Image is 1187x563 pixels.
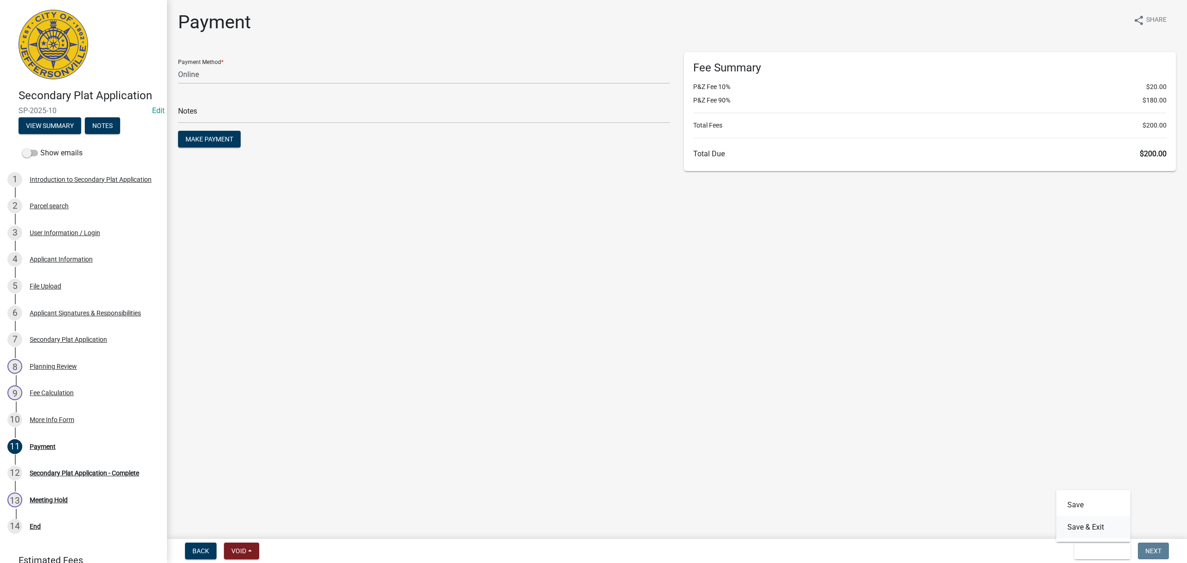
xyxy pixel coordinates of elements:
div: Fee Calculation [30,390,74,396]
div: 7 [7,332,22,347]
button: Notes [85,117,120,134]
div: Parcel search [30,203,69,209]
li: Total Fees [693,121,1167,130]
div: 8 [7,359,22,374]
div: 2 [7,198,22,213]
span: $180.00 [1142,96,1167,105]
wm-modal-confirm: Summary [19,122,81,130]
div: Applicant Information [30,256,93,262]
span: $20.00 [1146,82,1167,92]
div: 5 [7,279,22,294]
h6: Fee Summary [693,61,1167,75]
wm-modal-confirm: Notes [85,122,120,130]
button: Make Payment [178,131,241,147]
div: Introduction to Secondary Plat Application [30,176,152,183]
div: Planning Review [30,363,77,370]
button: Save & Exit [1056,516,1130,538]
div: Meeting Hold [30,497,68,503]
i: share [1133,15,1144,26]
div: Payment [30,443,56,450]
span: Next [1145,547,1161,555]
button: Void [224,543,259,559]
li: P&Z Fee 90% [693,96,1167,105]
div: 1 [7,172,22,187]
img: City of Jeffersonville, Indiana [19,10,88,79]
span: $200.00 [1142,121,1167,130]
div: 4 [7,252,22,267]
button: Next [1138,543,1169,559]
div: 12 [7,466,22,480]
label: Show emails [22,147,83,159]
button: shareShare [1126,11,1174,29]
span: SP-2025-10 [19,106,148,115]
h6: Total Due [693,149,1167,158]
wm-modal-confirm: Edit Application Number [152,106,165,115]
div: 9 [7,385,22,400]
div: 10 [7,412,22,427]
a: Edit [152,106,165,115]
h1: Payment [178,11,251,33]
div: Applicant Signatures & Responsibilities [30,310,141,316]
div: User Information / Login [30,230,100,236]
span: $200.00 [1140,149,1167,158]
div: File Upload [30,283,61,289]
div: 3 [7,225,22,240]
span: Make Payment [185,135,233,143]
div: Secondary Plat Application - Complete [30,470,139,476]
div: End [30,523,41,530]
div: 6 [7,306,22,320]
div: 13 [7,493,22,507]
div: 11 [7,439,22,454]
li: P&Z Fee 10% [693,82,1167,92]
span: Save & Exit [1082,547,1117,555]
span: Back [192,547,209,555]
div: Secondary Plat Application [30,336,107,343]
div: 14 [7,519,22,534]
button: Back [185,543,217,559]
span: Void [231,547,246,555]
button: View Summary [19,117,81,134]
div: More Info Form [30,416,74,423]
button: Save [1056,494,1130,516]
div: Save & Exit [1056,490,1130,542]
button: Save & Exit [1074,543,1130,559]
h4: Secondary Plat Application [19,89,160,102]
span: Share [1146,15,1167,26]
